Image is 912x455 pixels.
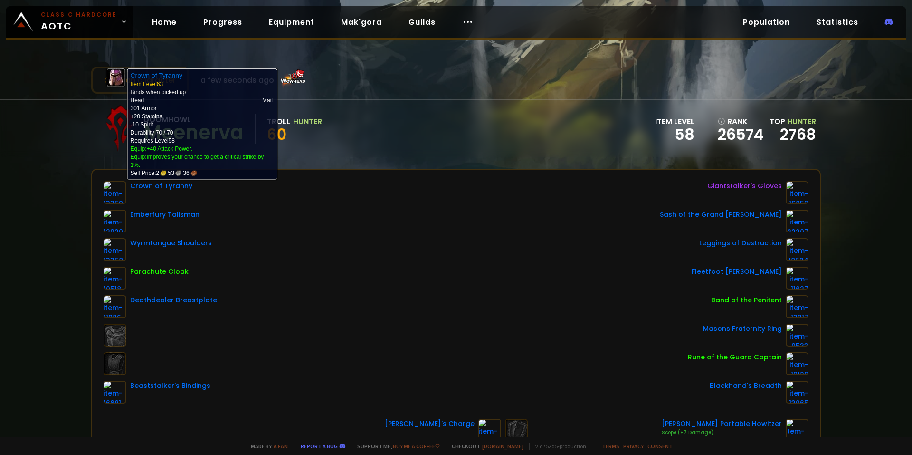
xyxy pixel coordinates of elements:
img: item-10518 [104,267,126,290]
span: 36 [183,169,196,177]
a: [DOMAIN_NAME] [482,443,523,450]
img: item-13965 [786,381,808,404]
div: item level [655,116,694,127]
span: v. d752d5 - production [529,443,586,450]
div: Scope (+7 Damage) [662,429,782,436]
img: item-16852 [786,181,808,204]
a: Equipment [261,12,322,32]
span: Made by [245,443,288,450]
a: Population [735,12,798,32]
a: Buy me a coffee [393,443,440,450]
a: 26574 [718,127,764,142]
div: Sell Price: [131,169,274,177]
div: [PERSON_NAME]'s Charge [385,419,475,429]
span: 2 [156,169,167,177]
span: Checkout [446,443,523,450]
div: Rune of the Guard Captain [688,352,782,362]
a: a fan [274,443,288,450]
div: Top [769,116,816,127]
span: AOTC [41,10,117,33]
button: Scan character [91,67,189,94]
span: Equip: [131,154,264,168]
img: item-9533 [786,324,808,347]
td: Head [131,97,172,105]
div: Band of the Penitent [711,295,782,305]
td: Binds when picked up Durability 70 / 70 [131,71,274,137]
div: Troll [267,116,290,127]
span: 53 [168,169,181,177]
span: 301 Armor [131,105,157,112]
a: Progress [196,12,250,32]
span: Hunter [787,116,816,127]
div: Fleetfoot [PERSON_NAME] [692,267,782,277]
div: Hunter [293,116,322,127]
a: Improves your chance to get a critical strike by 1%. [131,154,264,168]
b: Crown of Tyranny [131,72,182,79]
div: Beaststalker's Bindings [130,381,210,391]
a: Home [144,12,184,32]
div: Deathdealer Breastplate [130,295,217,305]
div: Leggings of Destruction [699,238,782,248]
img: item-19120 [786,352,808,375]
img: item-13217 [786,295,808,318]
img: item-22207 [786,210,808,232]
img: item-11926 [104,295,126,318]
div: Wyrmtongue Shoulders [130,238,212,248]
img: item-13380 [786,419,808,442]
img: item-13358 [104,238,126,261]
span: Equip: [131,145,192,152]
a: Consent [647,443,673,450]
span: Mail [262,97,273,104]
div: rank [718,116,764,127]
a: Mak'gora [333,12,389,32]
div: [PERSON_NAME] Portable Howitzer [662,419,782,429]
div: Blackhand's Breadth [710,381,782,391]
div: Sash of the Grand [PERSON_NAME] [660,210,782,220]
div: Masons Fraternity Ring [703,324,782,334]
img: item-12929 [104,210,126,232]
small: Classic Hardcore [41,10,117,19]
span: Item Level 63 [131,81,163,87]
a: Guilds [401,12,443,32]
span: -10 Spirit [131,121,153,128]
img: item-13359 [104,181,126,204]
div: 58 [655,127,694,142]
img: item-16681 [104,381,126,404]
td: Requires Level 58 [131,137,274,177]
span: Support me, [351,443,440,450]
a: Privacy [623,443,644,450]
span: +20 Stamina [131,113,163,120]
a: Terms [602,443,619,450]
div: Giantstalker's Gloves [707,181,782,191]
img: item-18524 [786,238,808,261]
a: Report a bug [301,443,338,450]
a: Statistics [809,12,866,32]
div: Emberfury Talisman [130,210,199,220]
div: Parachute Cloak [130,267,189,277]
a: Classic HardcoreAOTC [6,6,133,38]
img: item-11627 [786,267,808,290]
img: item-9416 [478,419,501,442]
a: 2768 [780,124,816,145]
div: Crown of Tyranny [130,181,192,191]
a: +40 Attack Power. [147,145,192,152]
